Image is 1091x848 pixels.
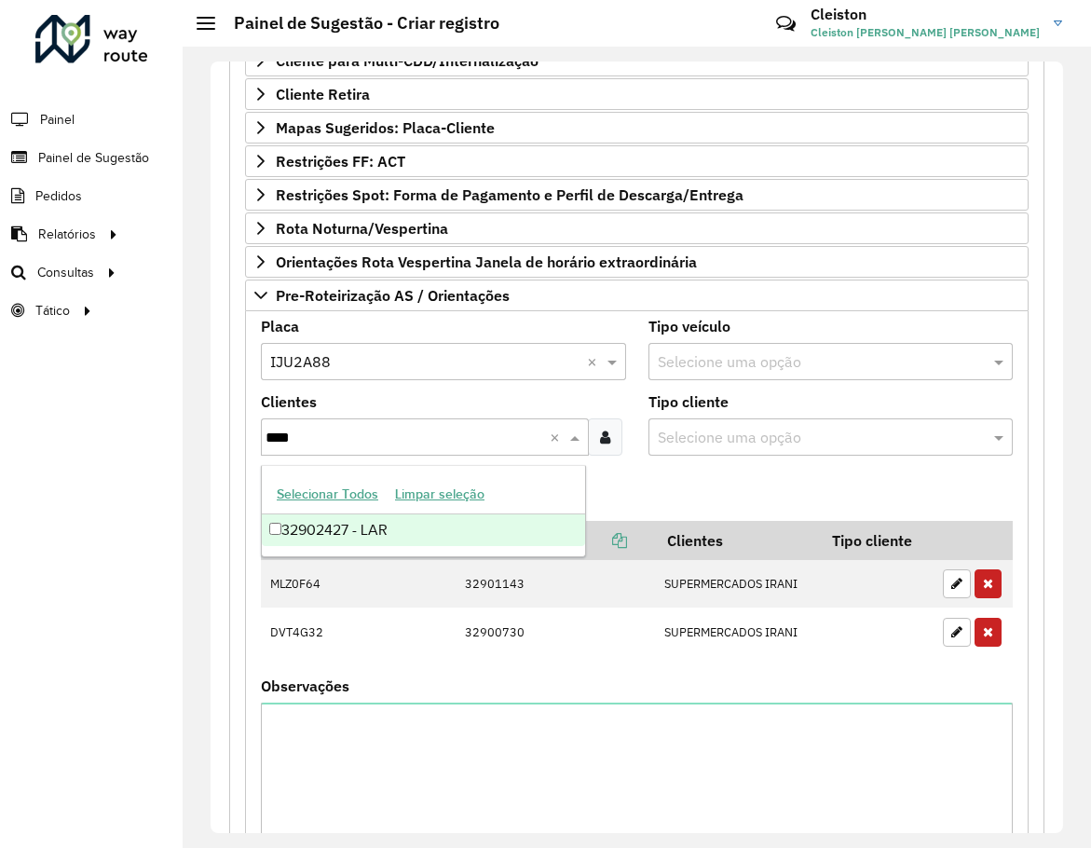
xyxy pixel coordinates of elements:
a: Orientações Rota Vespertina Janela de horário extraordinária [245,246,1029,278]
span: Orientações Rota Vespertina Janela de horário extraordinária [276,254,697,269]
h3: Cleiston [811,6,1040,23]
th: Tipo cliente [819,521,933,560]
span: Relatórios [38,225,96,244]
a: Restrições Spot: Forma de Pagamento e Perfil de Descarga/Entrega [245,179,1029,211]
td: 32901143 [455,560,654,609]
a: Restrições FF: ACT [245,145,1029,177]
a: Rota Noturna/Vespertina [245,212,1029,244]
span: Tático [35,301,70,321]
ng-dropdown-panel: Options list [261,465,586,557]
td: SUPERMERCADOS IRANI [654,608,819,656]
a: Cliente Retira [245,78,1029,110]
label: Clientes [261,390,317,413]
span: Pedidos [35,186,82,206]
span: Mapas Sugeridos: Placa-Cliente [276,120,495,135]
span: Clear all [587,350,603,373]
a: Copiar [567,531,627,550]
span: Rota Noturna/Vespertina [276,221,448,236]
span: Clear all [550,426,566,448]
label: Tipo cliente [648,390,729,413]
span: Restrições Spot: Forma de Pagamento e Perfil de Descarga/Entrega [276,187,743,202]
td: SUPERMERCADOS IRANI [654,560,819,609]
h2: Painel de Sugestão - Criar registro [215,13,499,34]
span: Cleiston [PERSON_NAME] [PERSON_NAME] [811,24,1040,41]
span: Cliente para Multi-CDD/Internalização [276,53,539,68]
td: DVT4G32 [261,608,339,656]
label: Tipo veículo [648,315,730,337]
span: Restrições FF: ACT [276,154,405,169]
span: Consultas [37,263,94,282]
span: Painel de Sugestão [38,148,149,168]
span: Cliente Retira [276,87,370,102]
span: Pre-Roteirização AS / Orientações [276,288,510,303]
a: Mapas Sugeridos: Placa-Cliente [245,112,1029,144]
div: 32902427 - LAR [262,514,585,546]
td: 32900730 [455,608,654,656]
button: Selecionar Todos [268,480,387,509]
label: Placa [261,315,299,337]
a: Contato Rápido [766,4,806,44]
a: Pre-Roteirização AS / Orientações [245,280,1029,311]
label: Observações [261,675,349,697]
span: Painel [40,110,75,130]
button: Limpar seleção [387,480,493,509]
th: Clientes [654,521,819,560]
td: MLZ0F64 [261,560,339,609]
